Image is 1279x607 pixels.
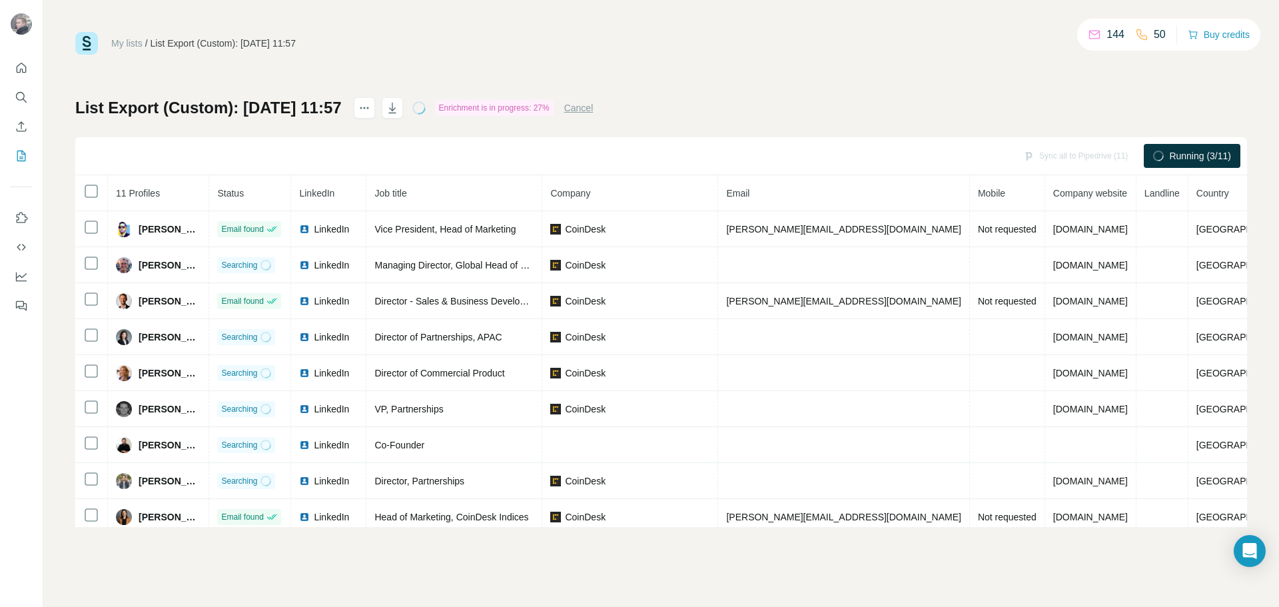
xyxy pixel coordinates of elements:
span: [DOMAIN_NAME] [1053,224,1128,235]
span: Mobile [978,188,1005,199]
span: CoinDesk [565,223,606,236]
span: Status [217,188,244,199]
span: [DOMAIN_NAME] [1053,404,1128,414]
button: Use Surfe on LinkedIn [11,206,32,230]
span: CoinDesk [565,295,606,308]
span: VP, Partnerships [374,404,443,414]
img: Avatar [116,401,132,417]
img: LinkedIn logo [299,260,310,271]
img: Avatar [116,221,132,237]
img: company-logo [550,296,561,306]
span: Not requested [978,512,1037,522]
img: LinkedIn logo [299,368,310,378]
span: LinkedIn [314,438,349,452]
span: Searching [221,367,257,379]
span: [DOMAIN_NAME] [1053,296,1128,306]
span: [PERSON_NAME] [139,330,201,344]
button: actions [354,97,375,119]
img: LinkedIn logo [299,404,310,414]
span: [PERSON_NAME] [139,438,201,452]
span: Vice President, Head of Marketing [374,224,516,235]
img: LinkedIn logo [299,296,310,306]
span: [DOMAIN_NAME] [1053,260,1128,271]
span: Managing Director, Global Head of Sales [374,260,544,271]
span: [PERSON_NAME] [139,295,201,308]
img: company-logo [550,512,561,522]
span: Searching [221,439,257,451]
span: [PERSON_NAME][EMAIL_ADDRESS][DOMAIN_NAME] [726,224,961,235]
img: LinkedIn logo [299,224,310,235]
button: My lists [11,144,32,168]
div: List Export (Custom): [DATE] 11:57 [151,37,296,50]
span: Company website [1053,188,1127,199]
img: Avatar [116,437,132,453]
span: LinkedIn [314,330,349,344]
span: Email found [221,511,263,523]
button: Buy credits [1188,25,1250,44]
span: [PERSON_NAME] [139,402,201,416]
img: Avatar [116,473,132,489]
button: Feedback [11,294,32,318]
span: Email [726,188,749,199]
img: Avatar [116,365,132,381]
span: Director of Partnerships, APAC [374,332,502,342]
span: Director, Partnerships [374,476,464,486]
span: Not requested [978,296,1037,306]
span: CoinDesk [565,474,606,488]
img: LinkedIn logo [299,476,310,486]
span: LinkedIn [314,402,349,416]
span: 11 Profiles [116,188,160,199]
span: [PERSON_NAME] [139,223,201,236]
span: LinkedIn [314,223,349,236]
img: LinkedIn logo [299,512,310,522]
span: [PERSON_NAME] [139,366,201,380]
p: 144 [1106,27,1124,43]
span: [DOMAIN_NAME] [1053,332,1128,342]
span: Company [550,188,590,199]
img: company-logo [550,224,561,235]
img: Avatar [11,13,32,35]
span: Director of Commercial Product [374,368,504,378]
span: [PERSON_NAME] [139,474,201,488]
img: Avatar [116,329,132,345]
span: [PERSON_NAME][EMAIL_ADDRESS][DOMAIN_NAME] [726,512,961,522]
span: Country [1196,188,1229,199]
span: Searching [221,475,257,487]
button: Quick start [11,56,32,80]
span: LinkedIn [314,259,349,272]
span: LinkedIn [314,366,349,380]
button: Dashboard [11,265,32,289]
img: Avatar [116,293,132,309]
span: Email found [221,223,263,235]
span: Searching [221,403,257,415]
span: Co-Founder [374,440,424,450]
span: Running (3/11) [1169,149,1231,163]
button: Cancel [564,101,594,115]
span: [PERSON_NAME][EMAIL_ADDRESS][DOMAIN_NAME] [726,296,961,306]
a: My lists [111,38,143,49]
p: 50 [1154,27,1166,43]
img: Avatar [116,509,132,525]
span: Head of Marketing, CoinDesk Indices [374,512,528,522]
span: CoinDesk [565,366,606,380]
span: Email found [221,295,263,307]
span: CoinDesk [565,330,606,344]
button: Use Surfe API [11,235,32,259]
button: Enrich CSV [11,115,32,139]
span: [DOMAIN_NAME] [1053,476,1128,486]
img: Surfe Logo [75,32,98,55]
span: Searching [221,259,257,271]
span: CoinDesk [565,259,606,272]
li: / [145,37,148,50]
button: Search [11,85,32,109]
span: CoinDesk [565,510,606,524]
img: company-logo [550,476,561,486]
img: LinkedIn logo [299,332,310,342]
img: Avatar [116,257,132,273]
span: Job title [374,188,406,199]
span: LinkedIn [314,510,349,524]
div: Enrichment is in progress: 27% [435,100,554,116]
div: Open Intercom Messenger [1234,535,1266,567]
h1: List Export (Custom): [DATE] 11:57 [75,97,342,119]
img: company-logo [550,332,561,342]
